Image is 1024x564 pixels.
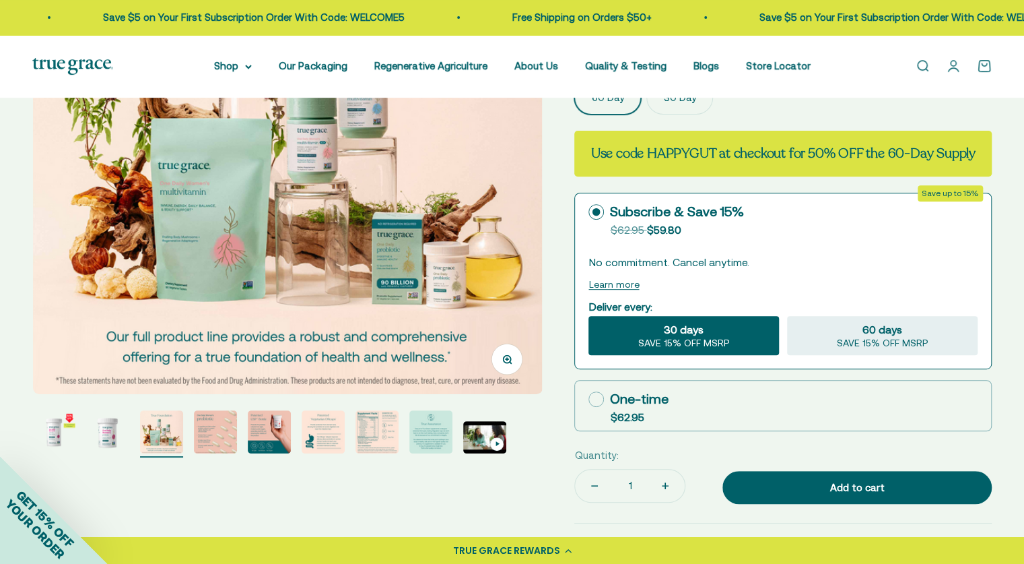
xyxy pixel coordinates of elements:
[409,410,452,453] img: Every lot of True Grace supplements undergoes extensive third-party testing. Regulation says we d...
[86,410,129,458] button: Go to item 2
[463,421,506,458] button: Go to item 9
[214,58,252,74] summary: Shop
[749,480,965,496] div: Add to cart
[746,60,811,71] a: Store Locator
[591,144,976,162] strong: Use code HAPPYGUT at checkout for 50% OFF the 60-Day Supply
[514,60,558,71] a: About Us
[101,9,403,26] p: Save $5 on Your First Subscription Order With Code: WELCOME5
[3,497,67,561] span: YOUR ORDER
[140,410,183,453] img: Our full product line provides a robust and comprehensive offering for a true foundation of healt...
[575,470,614,502] button: Decrease quantity
[374,60,487,71] a: Regenerative Agriculture
[722,471,992,505] button: Add to cart
[693,60,719,71] a: Blogs
[646,470,685,502] button: Increase quantity
[13,487,76,550] span: GET 15% OFF
[510,11,650,23] a: Free Shipping on Orders $50+
[248,410,291,453] img: Protects the probiotic cultures from light, moisture, and oxygen, extending shelf life and ensuri...
[140,410,183,458] button: Go to item 3
[453,544,560,558] div: TRUE GRACE REWARDS
[302,410,345,453] img: Provide protection from stomach acid, allowing the probiotics to survive digestion and reach the ...
[86,410,129,453] img: Daily Probiotic for Women's Vaginal, Digestive, and Immune Support* - 90 Billion CFU at time of m...
[585,60,667,71] a: Quality & Testing
[248,410,291,458] button: Go to item 5
[194,410,237,453] img: - 12 quantified and DNA-verified probiotic cultures to support vaginal, digestive, and immune hea...
[355,410,399,458] button: Go to item 7
[574,447,618,464] label: Quantity:
[355,410,399,453] img: Our probiotics undergo extensive third-party testing at Purity-IQ Inc., a global organization del...
[302,410,345,458] button: Go to item 6
[32,410,75,453] img: One Daily Women's Probiotic
[194,410,237,458] button: Go to item 4
[409,410,452,458] button: Go to item 8
[32,410,75,458] button: Go to item 1
[279,60,347,71] a: Our Packaging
